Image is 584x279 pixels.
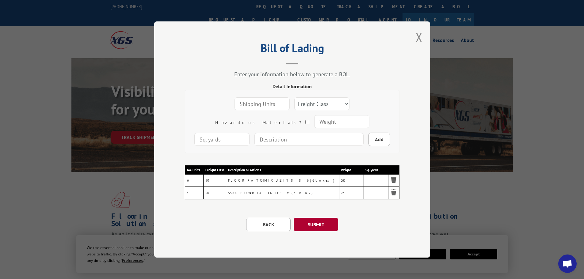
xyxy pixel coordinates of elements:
td: 1 [185,187,203,199]
th: Sq. yards [364,166,388,175]
input: Hazardous Materials? [305,120,309,124]
input: Sq. yards [194,133,250,146]
td: 5500 POWER HOLD ADHESIVE (1 Box) [226,187,339,199]
input: Weight [314,115,369,128]
th: No. Units [185,166,203,175]
td: FLOOR PATCH MIX UZIN 886 (6 boxes) [226,174,339,187]
th: Description of Articles [226,166,339,175]
img: Remove item [390,176,397,183]
th: Freight Class [203,166,226,175]
div: Enter your information below to generate a BOL. [185,71,399,78]
td: 50 [203,174,226,187]
img: Remove item [390,189,397,196]
div: Open chat [558,254,577,273]
label: Hazardous Materials? [215,120,309,125]
td: 50 [203,187,226,199]
button: Add [368,133,390,146]
button: SUBMIT [294,218,338,231]
td: 6 [185,174,203,187]
h2: Bill of Lading [185,44,399,55]
div: Detail Information [185,83,399,90]
input: Description [254,133,364,146]
td: 240 [339,174,364,187]
input: Shipping Units [235,97,290,110]
button: Close modal [416,29,422,45]
th: Weight [339,166,364,175]
button: BACK [246,218,291,231]
td: 22 [339,187,364,199]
